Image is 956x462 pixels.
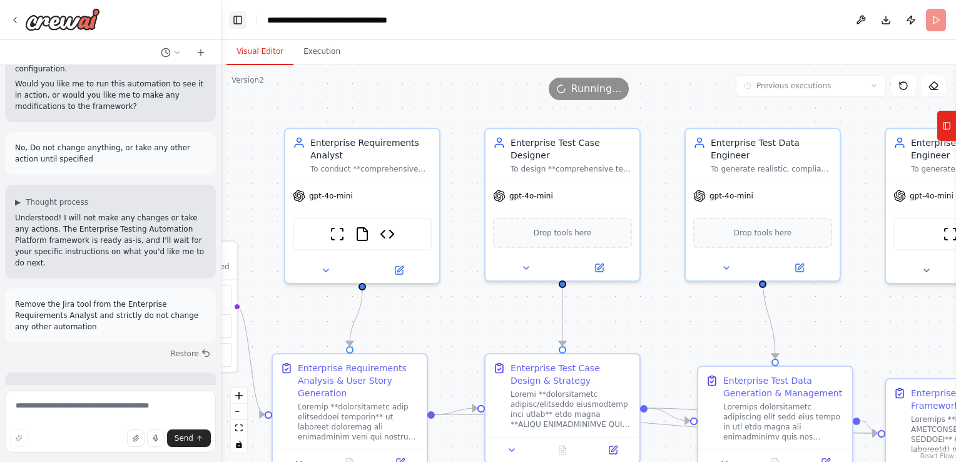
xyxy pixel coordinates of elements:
button: toggle interactivity [231,436,247,453]
div: Loremips dolorsitametc adipiscing elit sedd eius tempo in utl etdo magna ali enimadminimv quis no... [723,402,845,442]
g: Edge from 0a177ca4-2208-42dd-aac4-dfa8921cc2b6 to 376cfa93-8b17-4c37-84cc-41748cc1f4f5 [756,274,781,358]
button: fit view [231,420,247,436]
img: FileReadTool [355,227,370,242]
button: Previous executions [736,75,886,96]
g: Edge from 376cfa93-8b17-4c37-84cc-41748cc1f4f5 to 8ac1f2a0-f51f-421f-9a45-0d259c3ceee6 [860,414,877,439]
button: Upload files [127,429,145,447]
div: To conduct **comprehensive live application analysis** by actually accessing and interacting with... [310,164,432,174]
g: Edge from ce1bfe2b-b751-4981-8694-4fa46097ce69 to 0238f1cc-b607-4c7a-a324-947263502788 [556,274,569,346]
button: Send [167,429,211,447]
button: Restore [165,345,216,362]
div: To generate realistic, compliant, and comprehensive enterprise test data that covers various user... [711,164,832,174]
button: ▶Thought process [15,197,88,207]
button: Execution [293,39,350,65]
span: gpt-4o-mini [910,191,953,201]
button: Hide left sidebar [229,11,247,29]
img: Logo [25,8,100,31]
g: Edge from 7935b6f1-38d8-4964-a583-9a6f64f87e67 to 0238f1cc-b607-4c7a-a324-947263502788 [435,402,477,421]
div: React Flow controls [231,388,247,453]
button: Improve this prompt [10,429,28,447]
span: Running... [571,81,622,96]
button: Open in side panel [564,260,634,275]
div: Enterprise Test Data Engineer [711,136,832,162]
p: Would you like me to run this automation to see it in action, or would you like me to make any mo... [15,78,206,112]
span: Drop tools here [534,227,592,239]
p: No, Do not change anything, or take any other action until specified [15,142,206,165]
button: Open in side panel [591,443,634,458]
button: Click to speak your automation idea [147,429,165,447]
button: Visual Editor [226,39,293,65]
span: Send [175,433,193,443]
span: ▶ [15,197,21,207]
p: Understood! I will not make any changes or take any actions. The Enterprise Testing Automation Pl... [15,212,206,269]
div: Enterprise Requirements Analyst [310,136,432,162]
button: Open in side panel [764,260,835,275]
button: Open in side panel [364,263,434,278]
p: Remove the Jira tool from the Enterprise Requirements Analyst and strictly do not change any othe... [15,299,206,332]
div: To design **comprehensive test cases for authenticated user workflows** ensuring 100% coverage of... [511,164,632,174]
img: ScrapeWebsiteTool [330,227,345,242]
div: Loremip **dolorsitametc adip elitseddoei temporin** ut laboreet doloremag ali enimadminim veni qu... [298,402,419,442]
a: React Flow attribution [920,453,954,459]
div: Enterprise Requirements AnalystTo conduct **comprehensive live application analysis** by actually... [284,128,440,284]
img: Enterprise Application Architecture Analyzer [380,227,395,242]
div: Loremi **dolorsitametc adipisc/elitseddo eiusmodtemp inci utlab** etdo magna **ALIQU ENIMADMINIMV... [511,389,632,429]
div: Enterprise Test Case Design & Strategy [511,362,632,387]
button: Start a new chat [191,45,211,60]
span: Thought process [26,197,88,207]
div: TriggersNo triggers configured [109,240,238,373]
div: Enterprise Test Data EngineerTo generate realistic, compliant, and comprehensive enterprise test ... [684,128,841,282]
div: Enterprise Test Case Designer [511,136,632,162]
div: Enterprise Test Case DesignerTo design **comprehensive test cases for authenticated user workflow... [484,128,641,282]
nav: breadcrumb [267,14,424,26]
button: Switch to previous chat [156,45,186,60]
g: Edge from 0624a943-f318-49f7-bc01-457a47b21a9b to 7935b6f1-38d8-4964-a583-9a6f64f87e67 [343,289,369,346]
g: Edge from 0238f1cc-b607-4c7a-a324-947263502788 to 8ac1f2a0-f51f-421f-9a45-0d259c3ceee6 [648,402,877,439]
span: gpt-4o-mini [509,191,553,201]
g: Edge from 7935b6f1-38d8-4964-a583-9a6f64f87e67 to 8ac1f2a0-f51f-421f-9a45-0d259c3ceee6 [435,408,877,439]
span: gpt-4o-mini [309,191,353,201]
g: Edge from triggers to 7935b6f1-38d8-4964-a583-9a6f64f87e67 [236,300,264,421]
span: Drop tools here [734,227,792,239]
button: zoom in [231,388,247,404]
div: Enterprise Test Data Generation & Management [723,374,845,399]
div: Version 2 [231,75,264,85]
span: Previous executions [756,81,831,91]
div: Enterprise Requirements Analysis & User Story Generation [298,362,419,399]
span: gpt-4o-mini [709,191,753,201]
button: No output available [536,443,589,458]
button: zoom out [231,404,247,420]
